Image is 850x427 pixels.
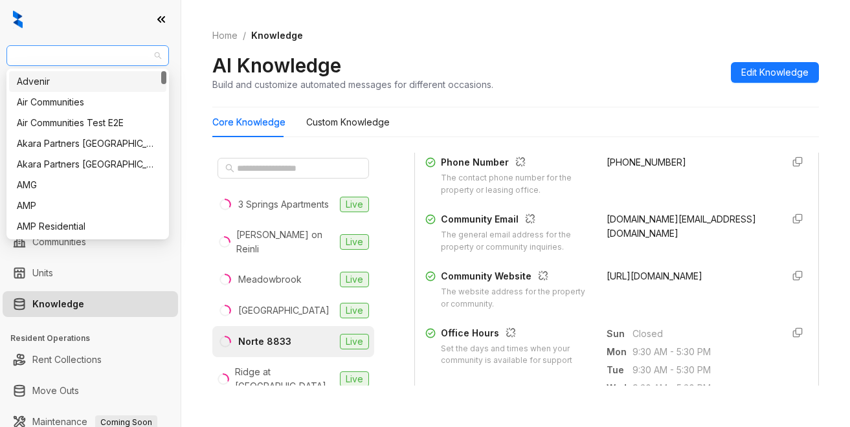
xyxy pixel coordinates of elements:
div: The website address for the property or community. [441,286,591,311]
span: Live [340,371,369,387]
h3: Resident Operations [10,333,181,344]
span: 9:30 AM - 5:30 PM [632,381,772,395]
span: Knowledge [251,30,303,41]
div: Akara Partners [GEOGRAPHIC_DATA] [17,137,159,151]
div: AMG [17,178,159,192]
span: [DOMAIN_NAME][EMAIL_ADDRESS][DOMAIN_NAME] [607,213,756,239]
a: Knowledge [32,291,84,317]
div: Akara Partners [GEOGRAPHIC_DATA] [17,157,159,171]
div: Community Website [441,269,591,286]
span: search [225,164,234,173]
span: LDG Multifamily [14,46,161,65]
div: Air Communities [9,92,166,113]
span: [URL][DOMAIN_NAME] [607,270,702,281]
div: Phone Number [441,155,591,172]
div: Akara Partners Phoenix [9,154,166,175]
div: Advenir [9,71,166,92]
li: Units [3,260,178,286]
span: Live [340,272,369,287]
span: Live [340,334,369,349]
div: Custom Knowledge [306,115,390,129]
a: Units [32,260,53,286]
div: Air Communities Test E2E [17,116,159,130]
img: logo [13,10,23,28]
div: Set the days and times when your community is available for support [441,343,591,367]
div: [GEOGRAPHIC_DATA] [238,303,330,318]
span: [PHONE_NUMBER] [607,157,686,168]
div: The contact phone number for the property or leasing office. [441,172,591,197]
div: Air Communities Test E2E [9,113,166,133]
div: AMG [9,175,166,195]
span: Mon [607,345,632,359]
div: AMP Residential [17,219,159,234]
h2: AI Knowledge [212,53,341,78]
div: AMP Residential [9,216,166,237]
li: Collections [3,173,178,199]
span: Tue [607,363,632,377]
span: Live [340,303,369,318]
span: Sun [607,327,632,341]
div: Office Hours [441,326,591,343]
div: Ridge at [GEOGRAPHIC_DATA] [235,365,335,393]
li: Communities [3,229,178,255]
div: Air Communities [17,95,159,109]
li: Leasing [3,142,178,168]
li: Rent Collections [3,347,178,373]
a: Home [210,28,240,43]
div: Core Knowledge [212,115,285,129]
div: AMP [9,195,166,216]
div: Build and customize automated messages for different occasions. [212,78,493,91]
span: 9:30 AM - 5:30 PM [632,363,772,377]
a: Rent Collections [32,347,102,373]
li: Leads [3,87,178,113]
div: Meadowbrook [238,272,302,287]
span: Live [340,197,369,212]
span: Live [340,234,369,250]
a: Communities [32,229,86,255]
div: 3 Springs Apartments [238,197,329,212]
a: Move Outs [32,378,79,404]
span: 9:30 AM - 5:30 PM [632,345,772,359]
div: The general email address for the property or community inquiries. [441,229,591,254]
li: / [243,28,246,43]
span: Edit Knowledge [741,65,809,80]
div: [PERSON_NAME] on Reinli [236,228,335,256]
div: Akara Partners Nashville [9,133,166,154]
div: Norte 8833 [238,334,291,349]
button: Edit Knowledge [731,62,819,83]
span: Closed [632,327,772,341]
span: Wed [607,381,632,395]
div: Advenir [17,74,159,89]
li: Knowledge [3,291,178,317]
div: AMP [17,199,159,213]
div: Community Email [441,212,591,229]
li: Move Outs [3,378,178,404]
